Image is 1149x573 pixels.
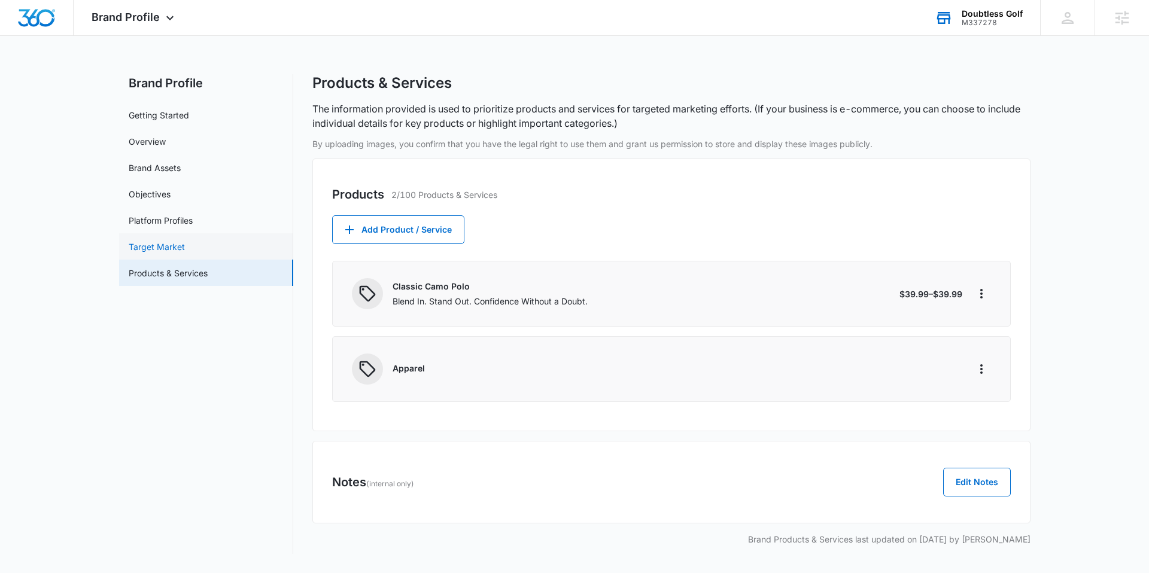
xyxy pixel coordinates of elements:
button: Add Product / Service [332,215,464,244]
h2: Products [332,185,384,203]
p: 2/100 Products & Services [391,188,497,201]
button: Edit Notes [943,468,1011,496]
div: account id [962,19,1023,27]
a: Getting Started [129,109,189,121]
a: Objectives [129,188,171,200]
p: The information provided is used to prioritize products and services for targeted marketing effor... [312,102,1031,130]
h3: Notes [332,473,414,491]
span: (internal only) [366,479,414,488]
p: Brand Products & Services last updated on [DATE] by [PERSON_NAME] [312,533,1031,545]
button: More [972,359,991,379]
a: Overview [129,135,166,148]
h1: Products & Services [312,74,452,92]
button: More [972,284,991,303]
a: Platform Profiles [129,214,193,227]
span: Brand Profile [92,11,160,23]
div: account name [962,9,1023,19]
a: Brand Assets [129,161,181,174]
p: Classic Camo Polo [393,280,890,292]
p: By uploading images, you confirm that you have the legal right to use them and grant us permissio... [312,138,1031,150]
p: Apparel [393,362,953,374]
a: Products & Services [129,267,208,279]
h2: Brand Profile [119,74,293,92]
p: Blend In. Stand Out. Confidence Without a Doubt. [393,295,890,307]
p: $39.99–$39.99 [899,288,962,300]
a: Target Market [129,240,185,253]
